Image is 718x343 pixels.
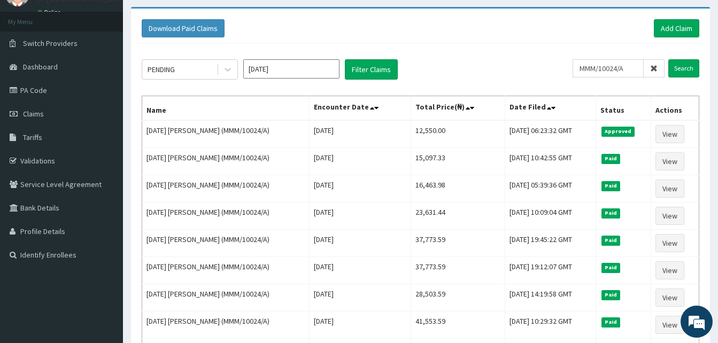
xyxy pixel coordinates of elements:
[411,148,505,175] td: 15,097.33
[505,202,596,230] td: [DATE] 10:09:04 GMT
[309,120,411,148] td: [DATE]
[655,316,684,334] a: View
[601,154,621,163] span: Paid
[411,202,505,230] td: 23,631.44
[601,263,621,272] span: Paid
[142,202,310,230] td: [DATE] [PERSON_NAME] (MMM/10024/A)
[601,290,621,300] span: Paid
[505,257,596,284] td: [DATE] 19:12:07 GMT
[309,175,411,202] td: [DATE]
[309,148,411,175] td: [DATE]
[411,311,505,339] td: 41,553.59
[148,64,175,75] div: PENDING
[505,284,596,311] td: [DATE] 14:19:58 GMT
[651,96,699,121] th: Actions
[411,96,505,121] th: Total Price(₦)
[655,289,684,307] a: View
[411,284,505,311] td: 28,503.59
[243,59,339,79] input: Select Month and Year
[668,59,699,77] input: Search
[142,257,310,284] td: [DATE] [PERSON_NAME] (MMM/10024/A)
[601,208,621,218] span: Paid
[345,59,398,80] button: Filter Claims
[655,261,684,279] a: View
[142,311,310,339] td: [DATE] [PERSON_NAME] (MMM/10024/A)
[505,148,596,175] td: [DATE] 10:42:55 GMT
[23,132,42,142] span: Tariffs
[655,152,684,170] a: View
[655,180,684,198] a: View
[5,229,204,267] textarea: Type your message and hit 'Enter'
[505,120,596,148] td: [DATE] 06:23:32 GMT
[411,257,505,284] td: 37,773.59
[309,257,411,284] td: [DATE]
[142,148,310,175] td: [DATE] [PERSON_NAME] (MMM/10024/A)
[62,103,148,211] span: We're online!
[309,284,411,311] td: [DATE]
[505,230,596,257] td: [DATE] 19:45:22 GMT
[505,311,596,339] td: [DATE] 10:29:32 GMT
[175,5,201,31] div: Minimize live chat window
[601,127,635,136] span: Approved
[142,120,310,148] td: [DATE] [PERSON_NAME] (MMM/10024/A)
[56,60,180,74] div: Chat with us now
[505,96,596,121] th: Date Filed
[309,202,411,230] td: [DATE]
[505,175,596,202] td: [DATE] 05:39:36 GMT
[23,62,58,72] span: Dashboard
[37,9,63,16] a: Online
[23,109,44,119] span: Claims
[573,59,644,77] input: Search by HMO ID
[23,38,78,48] span: Switch Providers
[142,284,310,311] td: [DATE] [PERSON_NAME] (MMM/10024/A)
[411,175,505,202] td: 16,463.98
[309,230,411,257] td: [DATE]
[142,175,310,202] td: [DATE] [PERSON_NAME] (MMM/10024/A)
[655,125,684,143] a: View
[309,311,411,339] td: [DATE]
[655,207,684,225] a: View
[601,236,621,245] span: Paid
[655,234,684,252] a: View
[309,96,411,121] th: Encounter Date
[20,53,43,80] img: d_794563401_company_1708531726252_794563401
[654,19,699,37] a: Add Claim
[601,181,621,191] span: Paid
[411,120,505,148] td: 12,550.00
[411,230,505,257] td: 37,773.59
[601,317,621,327] span: Paid
[142,230,310,257] td: [DATE] [PERSON_NAME] (MMM/10024/A)
[142,19,225,37] button: Download Paid Claims
[596,96,651,121] th: Status
[142,96,310,121] th: Name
